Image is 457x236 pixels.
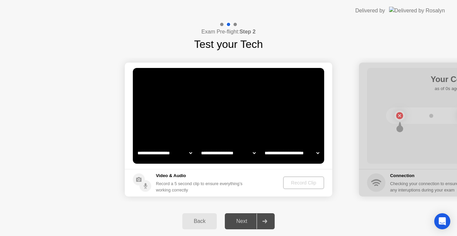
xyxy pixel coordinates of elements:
[286,180,322,185] div: Record Clip
[156,172,245,179] h5: Video & Audio
[156,180,245,193] div: Record a 5 second clip to ensure everything’s working correctly
[434,213,450,229] div: Open Intercom Messenger
[182,213,217,229] button: Back
[240,29,256,34] b: Step 2
[225,213,275,229] button: Next
[283,176,324,189] button: Record Clip
[200,146,257,160] select: Available speakers
[389,7,445,14] img: Delivered by Rosalyn
[194,36,263,52] h1: Test your Tech
[263,146,321,160] select: Available microphones
[355,7,385,15] div: Delivered by
[201,28,256,36] h4: Exam Pre-flight:
[136,146,193,160] select: Available cameras
[184,218,215,224] div: Back
[227,218,257,224] div: Next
